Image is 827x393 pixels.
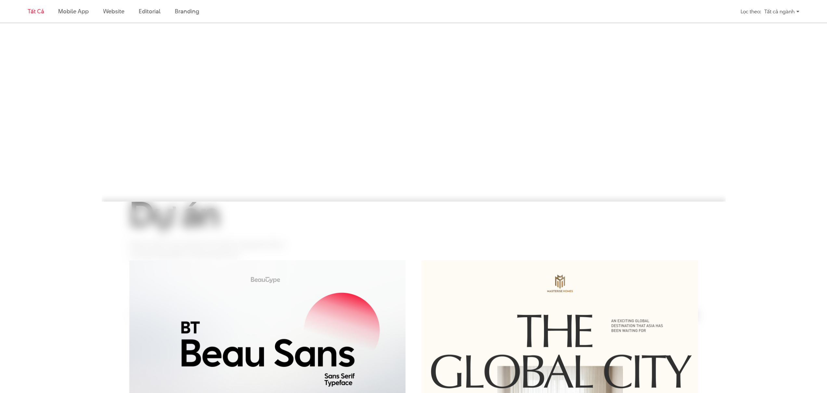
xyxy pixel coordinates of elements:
[129,196,308,233] h1: Dự án
[139,7,161,15] a: Editorial
[103,7,124,15] a: Website
[175,7,199,15] a: Branding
